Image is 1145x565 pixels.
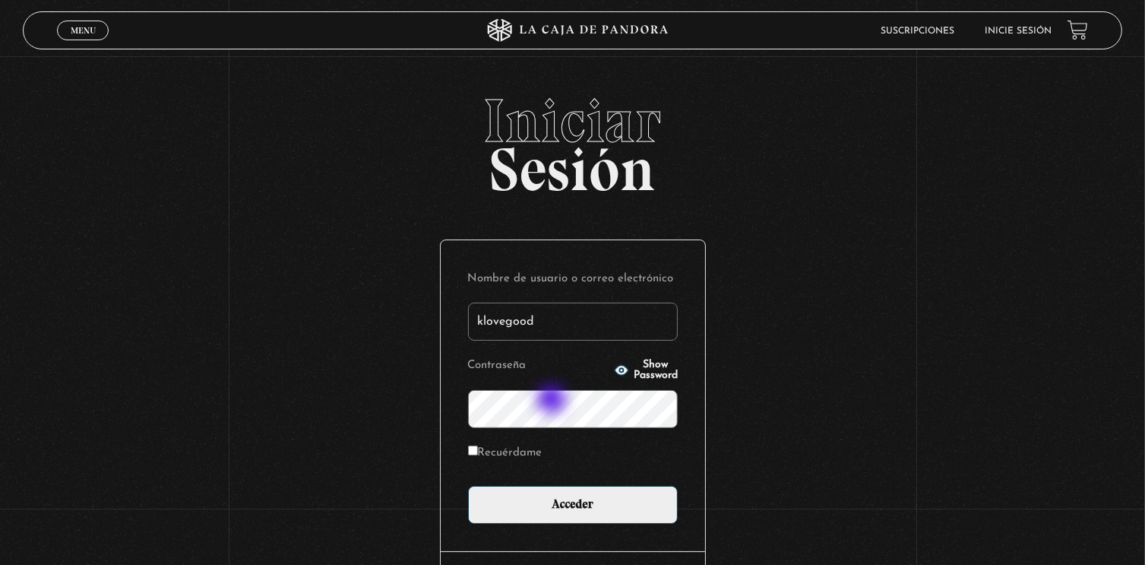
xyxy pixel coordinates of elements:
input: Acceder [468,486,678,524]
label: Nombre de usuario o correo electrónico [468,268,678,291]
label: Contraseña [468,354,609,378]
h2: Sesión [23,90,1122,188]
a: View your shopping cart [1068,20,1088,40]
span: Iniciar [23,90,1122,151]
button: Show Password [614,360,678,381]
span: Show Password [634,360,678,381]
span: Menu [71,26,96,35]
a: Suscripciones [881,27,955,36]
a: Inicie sesión [985,27,1052,36]
span: Cerrar [65,39,101,49]
input: Recuérdame [468,446,478,455]
label: Recuérdame [468,442,542,465]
